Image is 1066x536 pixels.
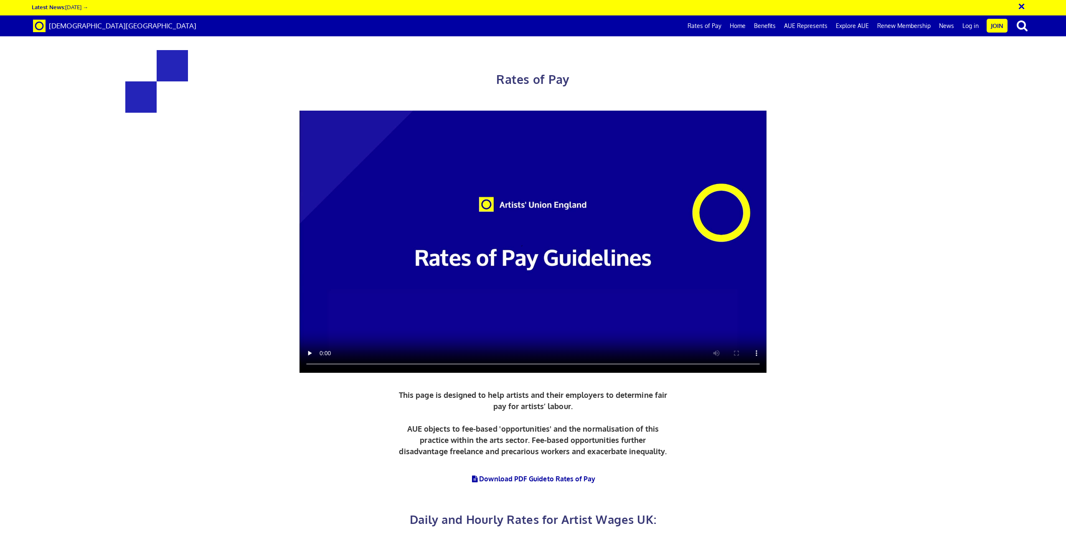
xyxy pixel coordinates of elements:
[958,15,983,36] a: Log in
[683,15,726,36] a: Rates of Pay
[32,3,65,10] strong: Latest News:
[935,15,958,36] a: News
[726,15,750,36] a: Home
[873,15,935,36] a: Renew Membership
[832,15,873,36] a: Explore AUE
[471,475,596,483] a: Download PDF Guideto Rates of Pay
[49,21,196,30] span: [DEMOGRAPHIC_DATA][GEOGRAPHIC_DATA]
[547,475,596,483] span: to Rates of Pay
[496,72,569,87] span: Rates of Pay
[750,15,780,36] a: Benefits
[1009,17,1035,34] button: search
[27,15,203,36] a: Brand [DEMOGRAPHIC_DATA][GEOGRAPHIC_DATA]
[780,15,832,36] a: AUE Represents
[410,512,656,526] span: Daily and Hourly Rates for Artist Wages UK:
[32,3,88,10] a: Latest News:[DATE] →
[397,389,670,457] p: This page is designed to help artists and their employers to determine fair pay for artists’ labo...
[987,19,1008,33] a: Join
